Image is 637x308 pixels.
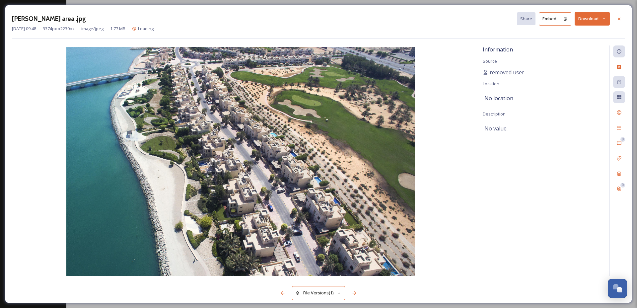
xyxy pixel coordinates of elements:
[483,58,497,64] span: Source
[620,183,625,188] div: 0
[81,26,104,32] span: image/jpeg
[490,68,524,76] span: removed user
[620,137,625,142] div: 0
[575,12,610,26] button: Download
[110,26,125,32] span: 1.77 MB
[12,26,36,32] span: [DATE] 09:48
[12,14,86,24] h3: [PERSON_NAME] area .jpg
[517,12,535,25] button: Share
[483,111,506,117] span: Description
[12,47,469,277] img: E15F5736-B5DD-40B0-8ECBB3C1740D8886.jpg
[483,46,513,53] span: Information
[292,286,345,300] button: File Versions(1)
[539,12,560,26] button: Embed
[484,94,513,102] span: No location
[483,81,499,87] span: Location
[43,26,75,32] span: 3374 px x 2230 px
[608,279,627,298] button: Open Chat
[484,124,508,132] span: No value.
[138,26,157,32] span: Loading...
